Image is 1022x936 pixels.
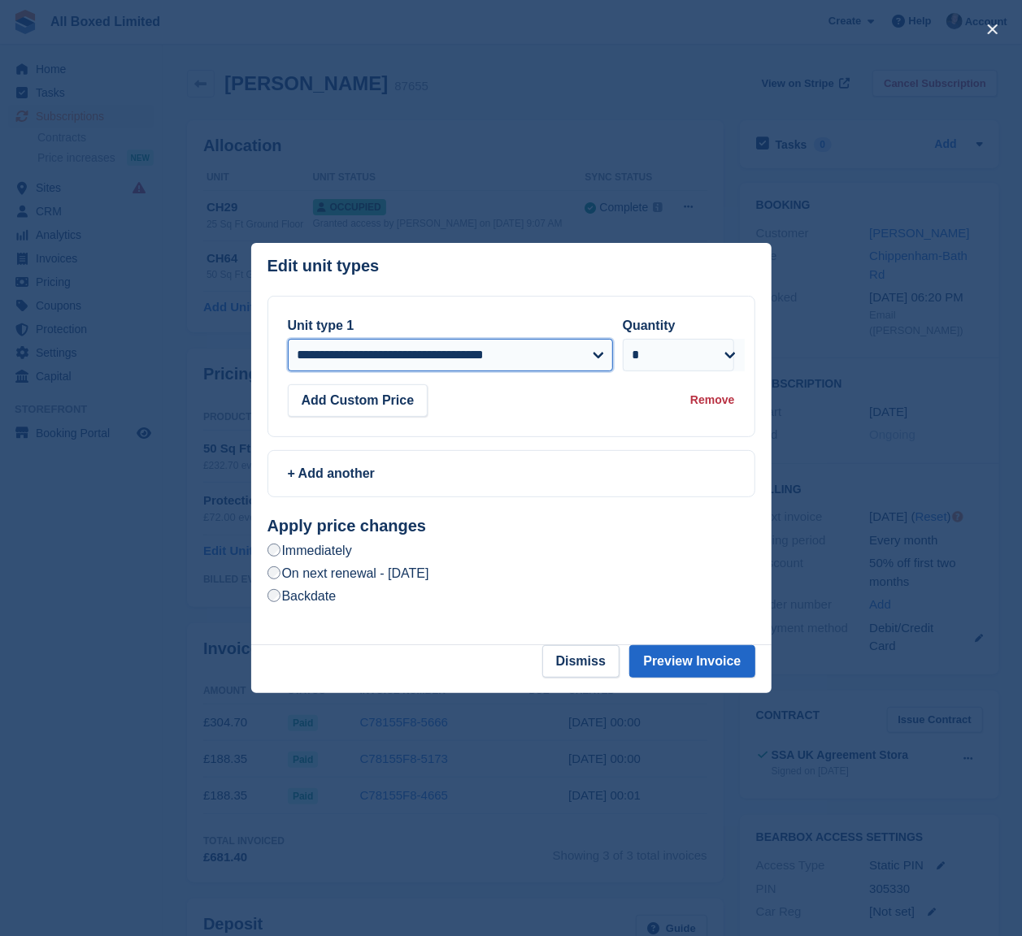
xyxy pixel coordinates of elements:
[629,645,755,678] button: Preview Invoice
[267,589,281,602] input: Backdate
[288,318,354,332] label: Unit type 1
[980,16,1006,42] button: close
[288,384,428,417] button: Add Custom Price
[623,318,676,332] label: Quantity
[542,645,620,678] button: Dismiss
[267,450,755,497] a: + Add another
[267,587,337,604] label: Backdate
[267,257,380,275] p: Edit unit types
[690,392,734,409] div: Remove
[288,464,735,483] div: + Add another
[267,565,429,582] label: On next renewal - [DATE]
[267,566,281,579] input: On next renewal - [DATE]
[267,542,352,559] label: Immediately
[267,517,427,535] strong: Apply price changes
[267,544,281,557] input: Immediately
